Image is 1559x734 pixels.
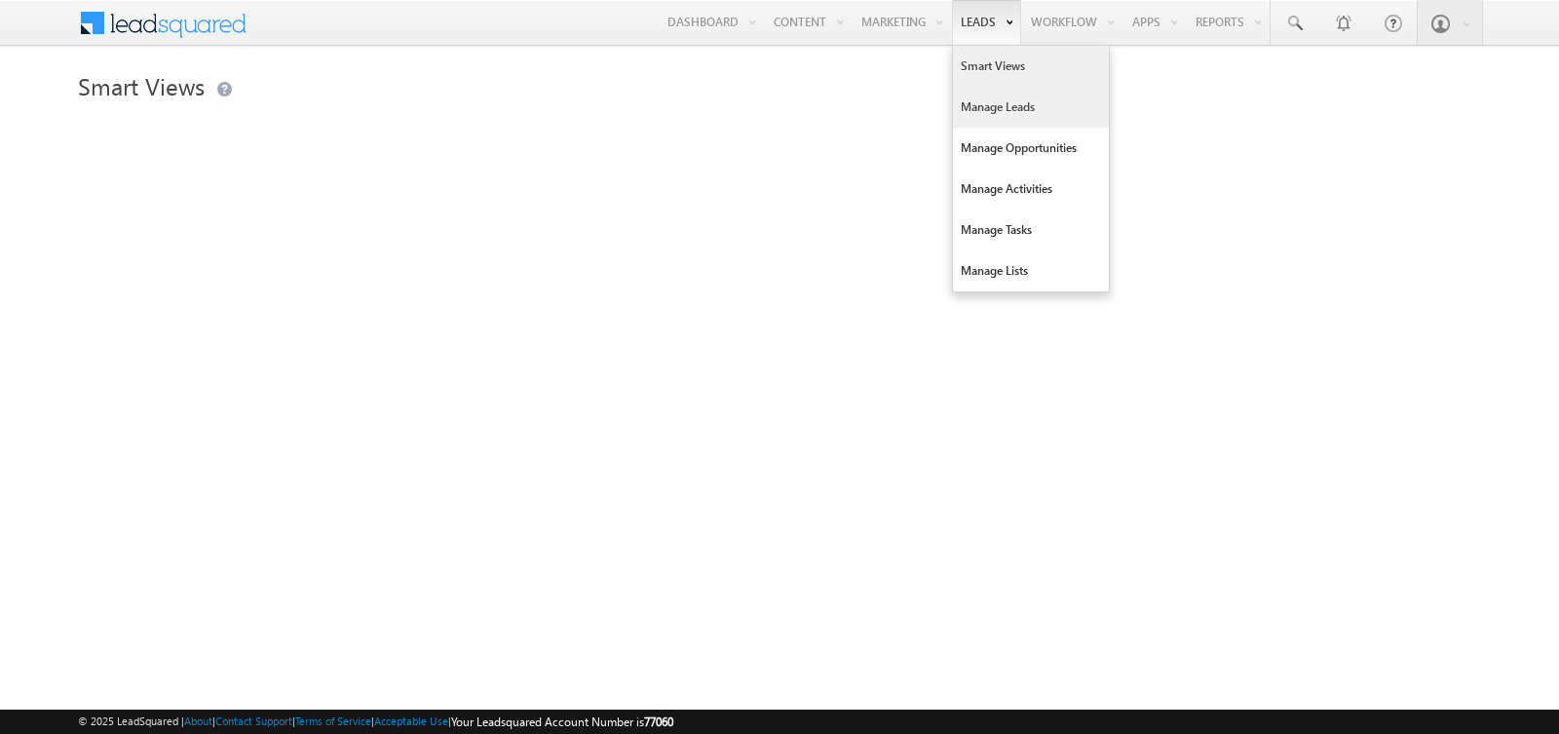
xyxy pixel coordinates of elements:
div: ... [385,141,573,156]
span: Smart Views [78,70,205,101]
span: 77060 [644,715,673,729]
a: Manage Lists [953,251,1109,291]
a: Prospect... [818,116,1055,165]
a: Qualified... [1054,116,1291,165]
a: Contact Support [215,715,292,727]
a: About [184,715,212,727]
div: Qualified [1091,122,1279,137]
span: Your Leadsquared Account Number is [451,715,673,729]
div: ... [1091,141,1279,156]
div: Contact [621,122,809,137]
a: Manage Opportunities [953,128,1109,169]
div: Details [304,139,341,157]
span: © 2025 LeadSquared | | | | | [78,713,673,731]
a: Manage Tasks [953,210,1109,251]
div: All Leads [149,122,337,137]
div: Marketing Leads [385,122,573,137]
a: Contact... [584,116,820,165]
a: Acceptable Use [374,715,448,727]
a: Getting Started [282,73,421,101]
div: ... [856,141,1044,156]
div: ... [621,141,809,156]
a: Manage Activities [953,169,1109,210]
div: ... [149,141,337,156]
a: Manage Leads [953,87,1109,128]
a: Terms of Service [295,715,371,727]
div: Prospect [856,122,1044,137]
a: Marketing Leads... [348,116,585,165]
a: Smart Views [953,46,1109,87]
a: All Leads...Details [112,112,349,167]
